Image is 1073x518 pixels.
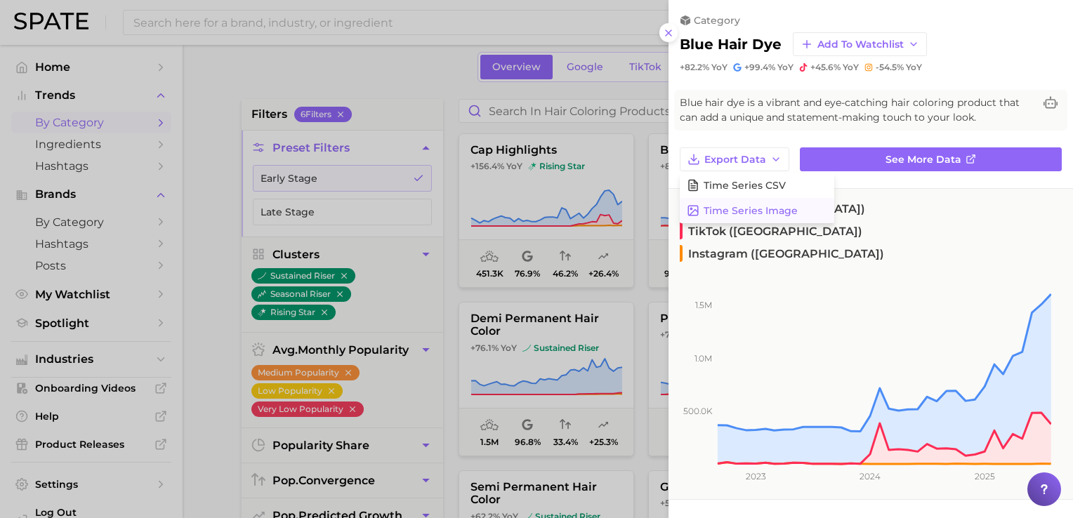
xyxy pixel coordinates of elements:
span: YoY [843,62,859,73]
button: Export Data [680,147,789,171]
span: Time Series CSV [704,180,786,192]
h2: blue hair dye [680,36,782,53]
tspan: 2025 [975,471,995,482]
div: Export Data [680,173,834,223]
span: Export Data [704,154,766,166]
span: Time Series Image [704,205,798,217]
span: +45.6% [810,62,841,72]
span: See more data [886,154,961,166]
span: YoY [711,62,728,73]
span: TikTok ([GEOGRAPHIC_DATA]) [680,223,862,239]
span: +82.2% [680,62,709,72]
span: Blue hair dye is a vibrant and eye-catching hair coloring product that can add a unique and state... [680,95,1034,125]
span: Add to Watchlist [817,39,904,51]
span: YoY [777,62,794,73]
span: +99.4% [744,62,775,72]
span: -54.5% [876,62,904,72]
button: Add to Watchlist [793,32,927,56]
span: category [694,14,740,27]
span: YoY [906,62,922,73]
tspan: 2024 [860,471,881,482]
a: See more data [800,147,1062,171]
span: Instagram ([GEOGRAPHIC_DATA]) [680,245,884,262]
tspan: 2023 [746,471,766,482]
